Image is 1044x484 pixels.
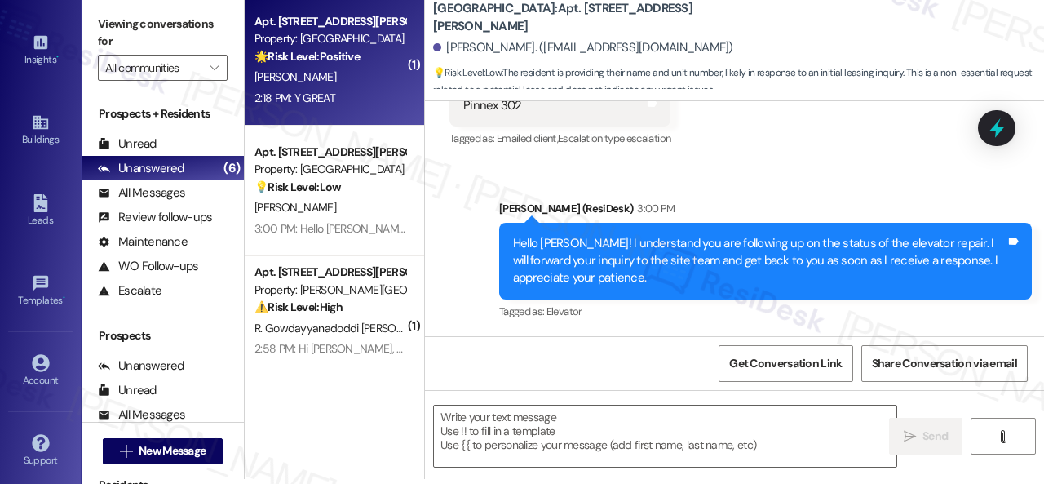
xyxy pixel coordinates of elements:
[98,209,212,226] div: Review follow-ups
[254,69,336,84] span: [PERSON_NAME]
[546,304,582,318] span: Elevator
[872,355,1017,372] span: Share Conversation via email
[82,105,244,122] div: Prospects + Residents
[861,345,1028,382] button: Share Conversation via email
[8,189,73,233] a: Leads
[98,258,198,275] div: WO Follow-ups
[449,127,670,150] div: Tagged as:
[98,357,184,375] div: Unanswered
[254,144,405,161] div: Apt. [STREET_ADDRESS][PERSON_NAME]
[433,66,502,79] strong: 💡 Risk Level: Low
[253,359,407,380] div: Archived on [DATE]
[103,438,223,464] button: New Message
[254,321,447,335] span: R. Gowdayyanadoddi [PERSON_NAME]
[98,282,161,300] div: Escalate
[219,156,244,181] div: (6)
[499,300,1032,323] div: Tagged as:
[98,135,157,153] div: Unread
[56,51,59,63] span: •
[254,282,405,299] div: Property: [PERSON_NAME][GEOGRAPHIC_DATA]
[719,345,852,382] button: Get Conversation Link
[8,269,73,313] a: Templates •
[254,161,405,178] div: Property: [GEOGRAPHIC_DATA]
[633,200,675,217] div: 3:00 PM
[997,430,1009,443] i: 
[98,11,228,55] label: Viewing conversations for
[8,429,73,473] a: Support
[497,131,558,145] span: Emailed client ,
[558,131,670,145] span: Escalation type escalation
[105,55,201,81] input: All communities
[499,200,1032,223] div: [PERSON_NAME] (ResiDesk)
[904,430,916,443] i: 
[98,382,157,399] div: Unread
[463,97,522,114] div: Pinnex 302
[254,91,335,105] div: 2:18 PM: Y GREAT
[254,200,336,215] span: [PERSON_NAME]
[210,61,219,74] i: 
[98,233,188,251] div: Maintenance
[254,300,343,314] strong: ⚠️ Risk Level: High
[254,180,341,194] strong: 💡 Risk Level: Low
[98,160,184,177] div: Unanswered
[513,235,1006,287] div: Hello [PERSON_NAME]! I understand you are following up on the status of the elevator repair. I wi...
[889,418,962,455] button: Send
[63,292,65,304] span: •
[82,327,244,344] div: Prospects
[120,445,132,458] i: 
[8,349,73,393] a: Account
[254,264,405,281] div: Apt. [STREET_ADDRESS][PERSON_NAME]
[254,13,405,30] div: Apt. [STREET_ADDRESS][PERSON_NAME]
[922,428,948,445] span: Send
[729,355,842,372] span: Get Conversation Link
[433,39,733,56] div: [PERSON_NAME]. ([EMAIL_ADDRESS][DOMAIN_NAME])
[8,109,73,153] a: Buildings
[139,442,206,460] span: New Message
[254,49,360,64] strong: 🌟 Risk Level: Positive
[98,406,185,424] div: All Messages
[254,30,405,47] div: Property: [GEOGRAPHIC_DATA]
[8,29,73,73] a: Insights •
[98,184,185,202] div: All Messages
[433,64,1044,100] span: : The resident is providing their name and unit number, likely in response to an initial leasing ...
